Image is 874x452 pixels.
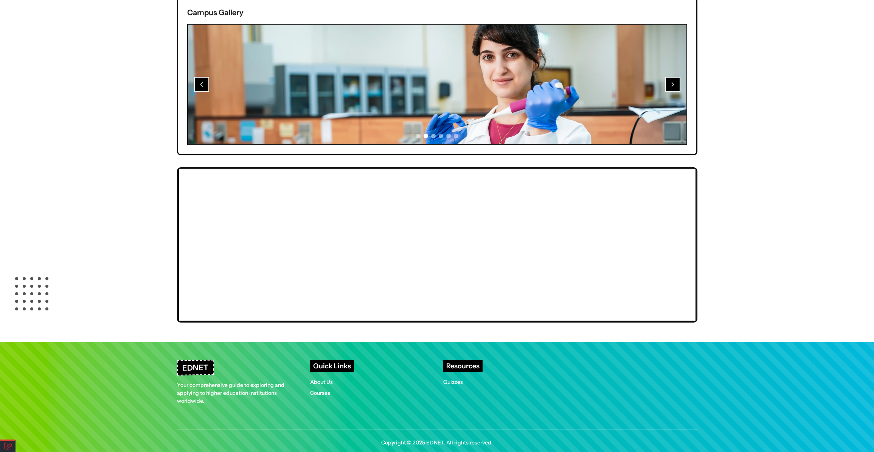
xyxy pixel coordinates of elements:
h3: EDNET [177,360,214,376]
button: Next image [665,77,680,92]
span: Copyright © 2025 EDNET. All rights reserved. [381,439,493,447]
button: Go to image 1 [416,134,421,138]
p: Your comprehensive guide to exploring and applying to higher education institutions worldwide. [177,381,298,405]
h4: Resources [443,360,483,372]
button: Go to image 4 [439,134,443,138]
h4: Quick Links [310,360,354,372]
button: Go to image 5 [446,134,451,138]
a: Courses [310,390,330,396]
h3: Campus Gallery [187,7,687,18]
button: Go to image 2 [424,134,428,138]
a: Quizzes [443,379,463,385]
button: Previous image [194,77,209,92]
a: About Us [310,379,333,385]
button: Go to image 3 [431,134,436,138]
img: University of Sharjah gallery image 6 [188,25,686,144]
button: Go to image 6 [454,134,458,138]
